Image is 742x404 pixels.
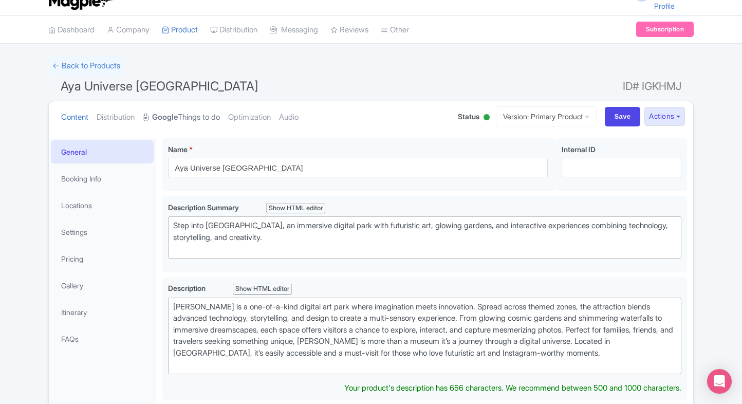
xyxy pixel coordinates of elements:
a: Distribution [97,101,135,134]
div: Show HTML editor [266,203,325,214]
button: Actions [644,107,685,126]
a: Pricing [51,247,154,270]
a: Other [381,16,409,44]
a: Product [162,16,198,44]
a: Gallery [51,274,154,297]
span: Status [458,111,479,122]
span: Description Summary [168,203,240,212]
div: Show HTML editor [233,284,292,295]
div: Step into [GEOGRAPHIC_DATA], an immersive digital park with futuristic art, glowing gardens, and ... [173,220,676,255]
a: Company [107,16,150,44]
div: Your product's description has 656 characters. We recommend between 500 and 1000 characters. [344,382,681,394]
a: Booking Info [51,167,154,190]
a: Settings [51,221,154,244]
strong: Google [152,112,178,123]
a: Profile [654,2,675,10]
a: ← Back to Products [48,56,124,76]
span: Name [168,145,188,154]
a: Optimization [228,101,271,134]
a: Version: Primary Product [496,106,597,126]
a: Itinerary [51,301,154,324]
div: [PERSON_NAME] is a one-of-a-kind digital art park where imagination meets innovation. Spread acro... [173,301,676,371]
span: Aya Universe [GEOGRAPHIC_DATA] [61,79,258,94]
input: Save [605,107,641,126]
div: Open Intercom Messenger [707,369,732,394]
a: Audio [279,101,299,134]
span: ID# IGKHMJ [623,76,681,97]
a: Reviews [330,16,368,44]
a: Content [61,101,88,134]
span: Description [168,284,207,292]
a: GoogleThings to do [143,101,220,134]
a: Locations [51,194,154,217]
a: General [51,140,154,163]
a: Messaging [270,16,318,44]
span: Internal ID [562,145,596,154]
a: Subscription [636,22,694,37]
div: Active [481,110,492,126]
a: Distribution [210,16,257,44]
a: Dashboard [48,16,95,44]
a: FAQs [51,327,154,351]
